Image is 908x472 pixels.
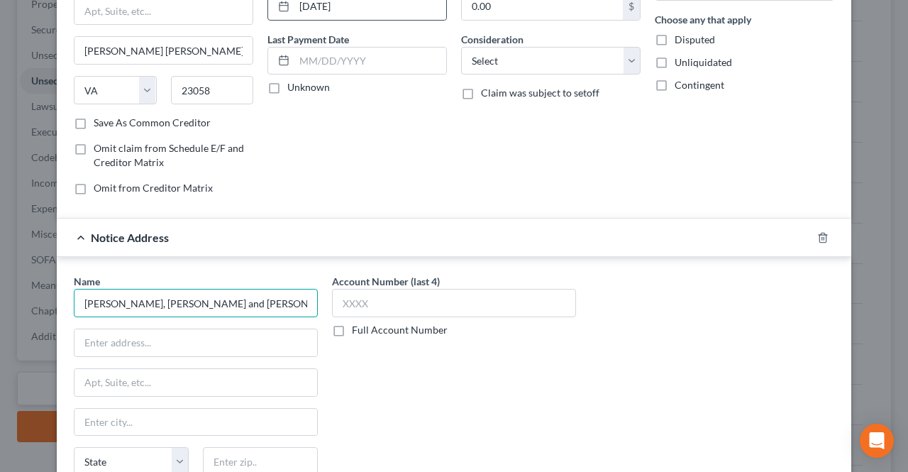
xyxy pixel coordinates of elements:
input: Enter zip... [171,76,254,104]
label: Full Account Number [352,323,448,337]
input: XXXX [332,289,576,317]
input: Enter city... [74,37,253,64]
label: Save As Common Creditor [94,116,211,130]
label: Choose any that apply [655,12,751,27]
input: Search by name... [74,289,318,317]
span: Disputed [675,33,715,45]
span: Claim was subject to setoff [481,87,599,99]
span: Omit claim from Schedule E/F and Creditor Matrix [94,142,244,168]
label: Unknown [287,80,330,94]
input: Enter city... [74,409,317,436]
div: Open Intercom Messenger [860,424,894,458]
label: Account Number (last 4) [332,274,440,289]
span: Notice Address [91,231,169,244]
input: Enter address... [74,329,317,356]
span: Name [74,275,100,287]
span: Contingent [675,79,724,91]
input: MM/DD/YYYY [294,48,446,75]
span: Omit from Creditor Matrix [94,182,213,194]
label: Last Payment Date [267,32,349,47]
span: Unliquidated [675,56,732,68]
input: Apt, Suite, etc... [74,369,317,396]
label: Consideration [461,32,524,47]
